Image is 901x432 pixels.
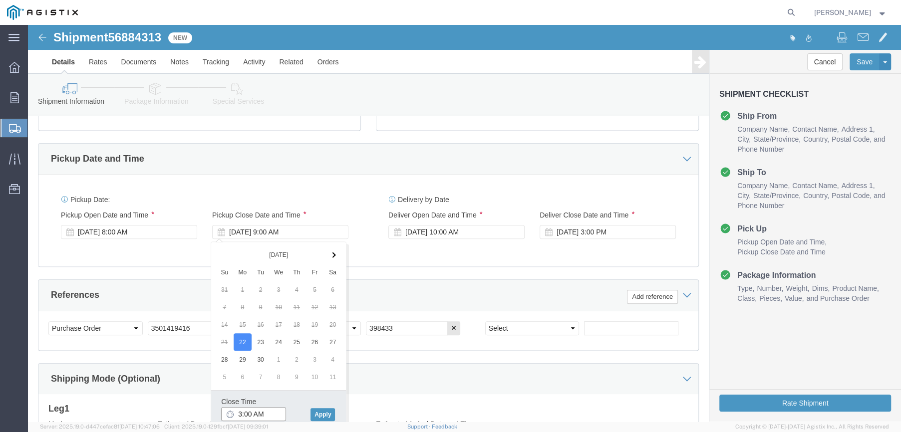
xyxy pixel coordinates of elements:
span: Copyright © [DATE]-[DATE] Agistix Inc., All Rights Reserved [735,423,889,431]
a: Support [407,424,432,430]
span: [DATE] 10:47:06 [119,424,160,430]
span: DANIEL BERNAL [814,7,871,18]
a: Feedback [432,424,457,430]
span: Server: 2025.19.0-d447cefac8f [40,424,160,430]
iframe: FS Legacy Container [28,25,901,422]
button: [PERSON_NAME] [814,6,888,18]
img: logo [7,5,78,20]
span: [DATE] 09:39:01 [228,424,268,430]
span: Client: 2025.19.0-129fbcf [164,424,268,430]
